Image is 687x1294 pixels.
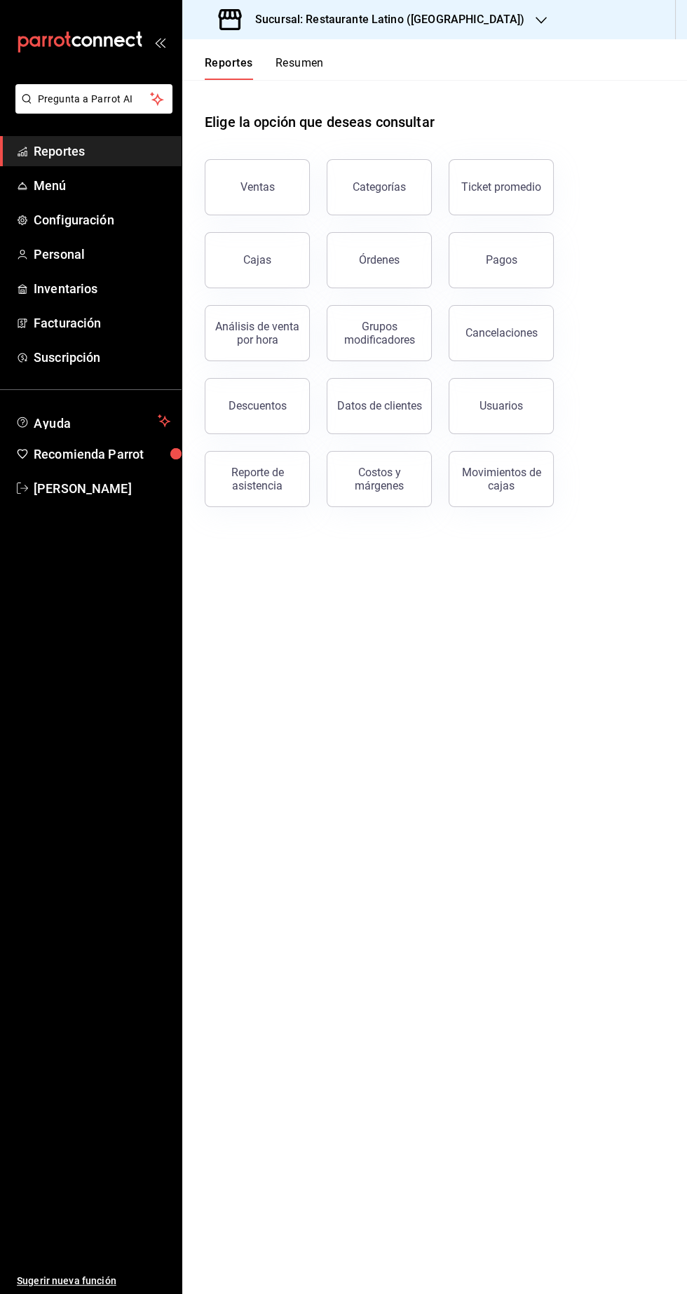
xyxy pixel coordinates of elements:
[243,253,271,267] div: Cajas
[327,159,432,215] button: Categorías
[34,245,170,264] span: Personal
[359,253,400,267] div: Órdenes
[479,399,523,412] div: Usuarios
[154,36,165,48] button: open_drawer_menu
[34,445,170,464] span: Recomienda Parrot
[276,56,324,80] button: Resumen
[34,210,170,229] span: Configuración
[34,142,170,161] span: Reportes
[240,180,275,194] div: Ventas
[34,348,170,367] span: Suscripción
[10,102,172,116] a: Pregunta a Parrot AI
[205,56,253,80] button: Reportes
[229,399,287,412] div: Descuentos
[214,320,301,346] div: Análisis de venta por hora
[205,305,310,361] button: Análisis de venta por hora
[205,112,435,133] h1: Elige la opción que deseas consultar
[449,305,554,361] button: Cancelaciones
[353,180,406,194] div: Categorías
[34,412,152,429] span: Ayuda
[205,451,310,507] button: Reporte de asistencia
[327,378,432,434] button: Datos de clientes
[486,253,517,267] div: Pagos
[34,314,170,332] span: Facturación
[337,399,422,412] div: Datos de clientes
[327,305,432,361] button: Grupos modificadores
[244,11,524,28] h3: Sucursal: Restaurante Latino ([GEOGRAPHIC_DATA])
[465,326,538,339] div: Cancelaciones
[38,92,151,107] span: Pregunta a Parrot AI
[17,1274,170,1288] span: Sugerir nueva función
[34,279,170,298] span: Inventarios
[449,159,554,215] button: Ticket promedio
[449,378,554,434] button: Usuarios
[449,232,554,288] button: Pagos
[458,466,545,492] div: Movimientos de cajas
[205,56,324,80] div: navigation tabs
[461,180,541,194] div: Ticket promedio
[34,479,170,498] span: [PERSON_NAME]
[205,378,310,434] button: Descuentos
[327,451,432,507] button: Costos y márgenes
[34,176,170,195] span: Menú
[205,232,310,288] button: Cajas
[336,466,423,492] div: Costos y márgenes
[449,451,554,507] button: Movimientos de cajas
[336,320,423,346] div: Grupos modificadores
[15,84,172,114] button: Pregunta a Parrot AI
[205,159,310,215] button: Ventas
[327,232,432,288] button: Órdenes
[214,466,301,492] div: Reporte de asistencia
